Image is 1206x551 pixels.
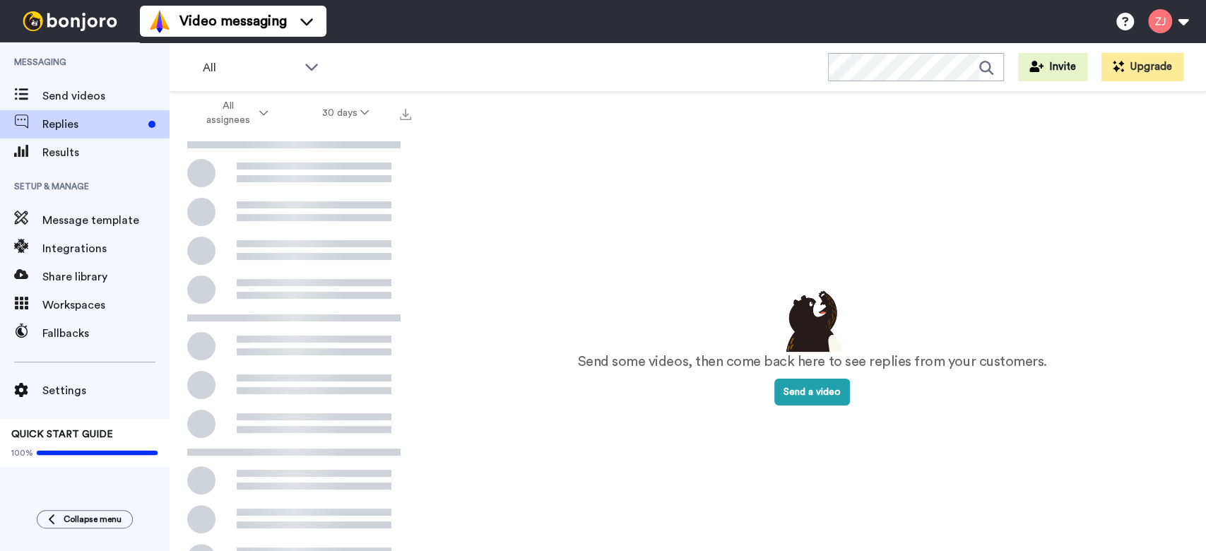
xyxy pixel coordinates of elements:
[42,325,170,342] span: Fallbacks
[1101,53,1183,81] button: Upgrade
[42,268,170,285] span: Share library
[578,352,1047,372] p: Send some videos, then come back here to see replies from your customers.
[64,514,122,525] span: Collapse menu
[42,212,170,229] span: Message template
[17,11,123,31] img: bj-logo-header-white.svg
[400,109,411,120] img: export.svg
[42,297,170,314] span: Workspaces
[11,447,33,458] span: 100%
[203,59,297,76] span: All
[37,510,133,528] button: Collapse menu
[42,116,143,133] span: Replies
[42,382,170,399] span: Settings
[295,100,396,126] button: 30 days
[1018,53,1087,81] button: Invite
[42,88,170,105] span: Send videos
[42,240,170,257] span: Integrations
[777,287,848,352] img: results-emptystates.png
[199,99,256,127] span: All assignees
[172,93,295,133] button: All assignees
[774,387,850,397] a: Send a video
[11,429,113,439] span: QUICK START GUIDE
[148,10,171,32] img: vm-color.svg
[396,102,415,124] button: Export all results that match these filters now.
[774,379,850,405] button: Send a video
[179,11,287,31] span: Video messaging
[42,144,170,161] span: Results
